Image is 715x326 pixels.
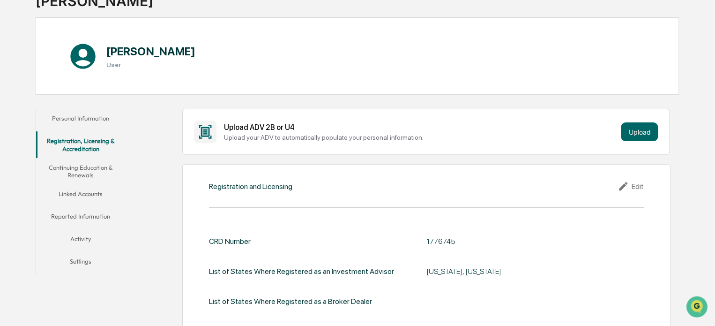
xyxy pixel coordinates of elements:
div: secondary tabs example [36,109,126,274]
button: Personal Information [36,109,126,131]
p: How can we help? [9,20,171,35]
button: Reported Information [36,207,126,229]
h1: [PERSON_NAME] [106,45,195,58]
button: Start new chat [159,75,171,86]
a: 🖐️Preclearance [6,114,64,131]
iframe: Open customer support [685,295,710,320]
div: 🖐️ [9,119,17,127]
button: Continuing Education & Renewals [36,158,126,185]
span: Preclearance [19,118,60,128]
button: Linked Accounts [36,184,126,207]
h3: User [106,61,195,68]
div: Registration and Licensing [209,182,292,191]
div: We're available if you need us! [32,81,119,89]
button: Registration, Licensing & Accreditation [36,131,126,158]
span: Attestations [77,118,116,128]
div: Upload ADV 2B or U4 [224,123,618,132]
div: List of States Where Registered as an Investment Advisor [209,261,394,282]
a: 🗄️Attestations [64,114,120,131]
span: Data Lookup [19,136,59,145]
div: 1776745 [426,237,644,246]
div: Start new chat [32,72,154,81]
button: Settings [36,252,126,274]
span: Pylon [93,159,113,166]
button: Activity [36,229,126,252]
div: Edit [618,181,644,192]
a: 🔎Data Lookup [6,132,63,149]
button: Upload [621,122,658,141]
a: Powered byPylon [66,159,113,166]
div: 🗄️ [68,119,75,127]
img: 1746055101610-c473b297-6a78-478c-a979-82029cc54cd1 [9,72,26,89]
div: Upload your ADV to automatically populate your personal information. [224,134,618,141]
div: List of States Where Registered as a Broker Dealer [209,297,372,306]
div: 🔎 [9,137,17,144]
div: CRD Number [209,237,251,246]
div: [US_STATE], [US_STATE] [426,267,644,276]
